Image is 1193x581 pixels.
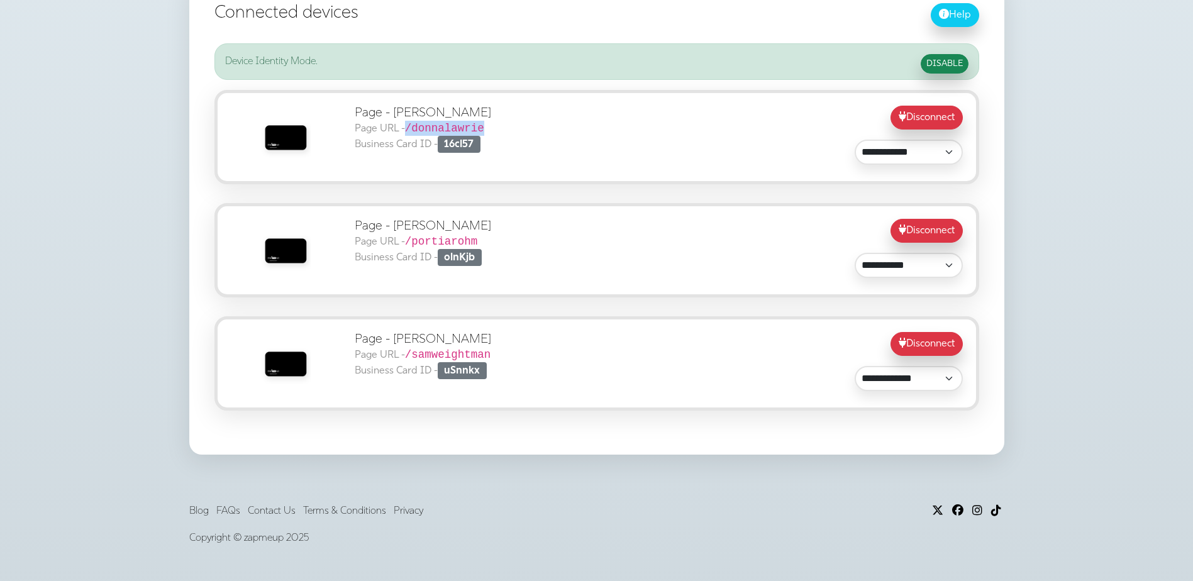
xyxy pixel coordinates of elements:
h3: Connected devices [214,3,979,25]
span: Page URL - [355,237,405,247]
span: 16cl57 [438,136,480,153]
button: Help [931,3,979,27]
a: Copyright © zapmeup 2025 [189,533,309,543]
span: olnKjb [438,249,482,266]
img: Business Card [253,106,316,169]
button: Disconnect [891,219,963,243]
a: Terms & Conditions [303,506,386,516]
h5: Page - [PERSON_NAME] [355,332,652,379]
button: Disconnect [891,332,963,356]
code: /donnalawrie [405,122,484,135]
span: Business Card ID - [355,366,487,376]
a: Privacy [394,506,423,516]
a: DISABLE [921,54,968,74]
span: uSnnkx [438,362,487,379]
span: Business Card ID - [355,253,482,263]
img: Business Card [253,332,316,395]
span: Page URL - [355,350,405,360]
h5: Page - [PERSON_NAME] [355,106,652,153]
h5: Page - [PERSON_NAME] [355,219,652,266]
a: Contact Us [248,506,296,516]
span: Page URL - [355,124,405,134]
a: FAQs [216,506,240,516]
a: Blog [189,506,209,516]
code: /samweightman [405,348,491,361]
code: /portiarohm [405,235,478,248]
span: Business Card ID - [355,140,480,150]
div: Device Identity Mode. [214,43,979,80]
img: Business Card [253,219,316,282]
button: Disconnect [891,106,963,130]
